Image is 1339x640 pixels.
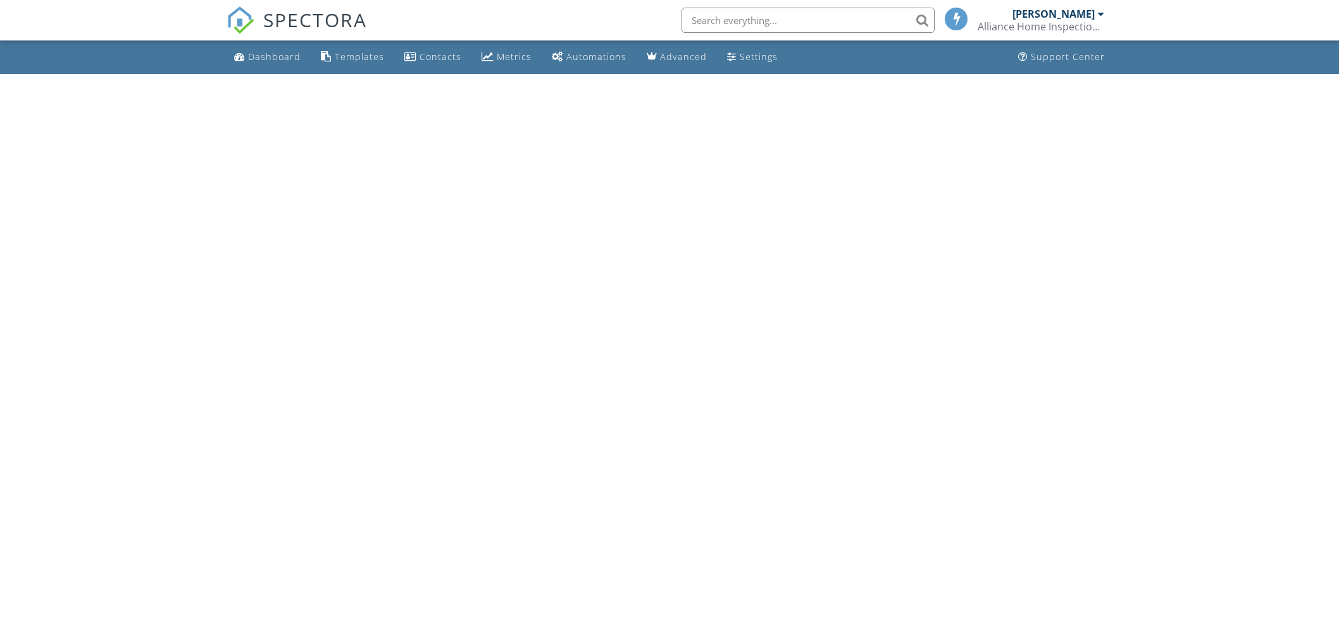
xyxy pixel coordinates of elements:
a: Settings [722,46,783,69]
div: Contacts [420,51,461,63]
input: Search everything... [682,8,935,33]
span: SPECTORA [263,6,367,33]
a: Advanced [642,46,712,69]
a: Templates [316,46,389,69]
a: Contacts [399,46,466,69]
img: The Best Home Inspection Software - Spectora [227,6,254,34]
div: Alliance Home Inspections LLC [978,20,1104,33]
div: Advanced [660,51,707,63]
a: Automations (Basic) [547,46,632,69]
div: Settings [740,51,778,63]
div: Support Center [1031,51,1105,63]
div: Automations [566,51,626,63]
div: Templates [335,51,384,63]
a: SPECTORA [227,17,367,44]
a: Metrics [476,46,537,69]
a: Support Center [1013,46,1110,69]
div: Metrics [497,51,532,63]
a: Dashboard [229,46,306,69]
div: Dashboard [248,51,301,63]
div: [PERSON_NAME] [1012,8,1095,20]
